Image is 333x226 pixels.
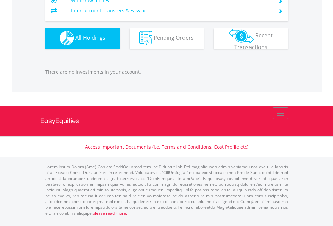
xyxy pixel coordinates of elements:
[45,28,120,49] button: All Holdings
[139,31,152,45] img: pending_instructions-wht.png
[234,32,273,51] span: Recent Transactions
[60,31,74,45] img: holdings-wht.png
[45,69,288,75] p: There are no investments in your account.
[229,29,254,43] img: transactions-zar-wht.png
[154,34,194,41] span: Pending Orders
[45,164,288,216] p: Lorem Ipsum Dolors (Ame) Con a/e SeddOeiusmod tem InciDiduntut Lab Etd mag aliquaen admin veniamq...
[85,143,248,150] a: Access Important Documents (i.e. Terms and Conditions, Cost Profile etc)
[214,28,288,49] button: Recent Transactions
[75,34,105,41] span: All Holdings
[130,28,204,49] button: Pending Orders
[71,6,270,16] td: Inter-account Transfers & EasyFx
[93,210,127,216] a: please read more:
[40,106,293,136] a: EasyEquities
